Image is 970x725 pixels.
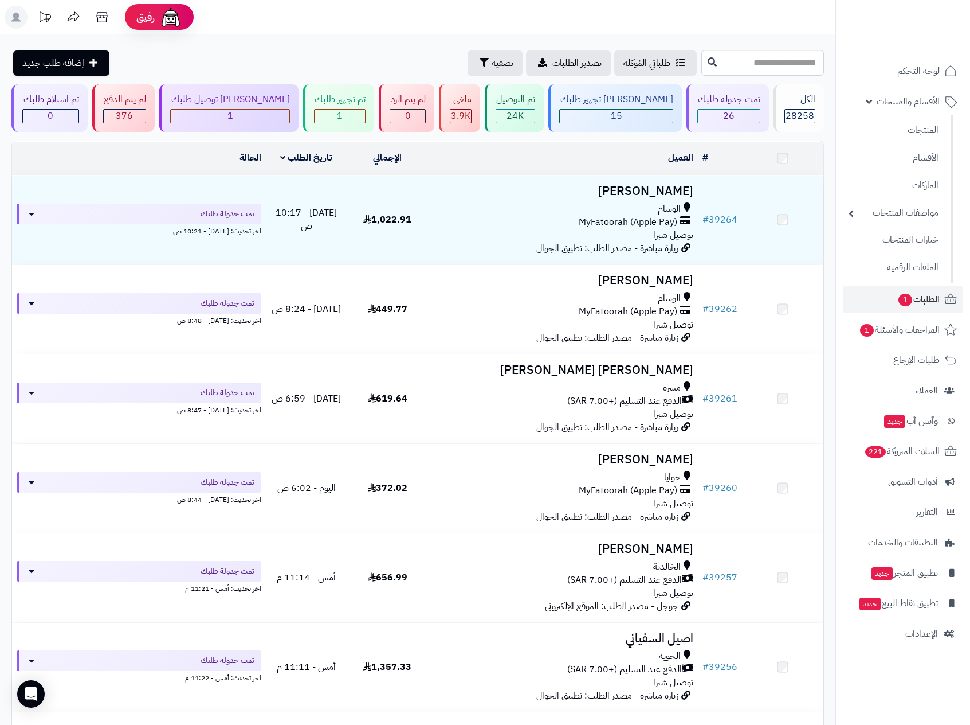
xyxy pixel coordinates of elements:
span: 619.64 [368,392,407,406]
span: [DATE] - 10:17 ص [276,206,337,233]
a: تحديثات المنصة [30,6,59,32]
div: تم التوصيل [496,93,536,106]
h3: [PERSON_NAME] [PERSON_NAME] [433,364,694,377]
span: [DATE] - 6:59 ص [272,392,341,406]
h3: [PERSON_NAME] [433,453,694,466]
div: اخر تحديث: أمس - 11:22 م [17,671,261,683]
a: الطلبات1 [843,286,963,313]
a: لوحة التحكم [843,57,963,85]
span: 1,357.33 [363,660,411,674]
div: اخر تحديث: [DATE] - 8:47 ص [17,403,261,415]
div: 26 [698,110,760,123]
a: تم تجهيز طلبك 1 [301,84,377,132]
span: 0 [405,109,411,123]
a: العملاء [843,377,963,404]
div: [PERSON_NAME] توصيل طلبك [170,93,290,106]
a: المنتجات [843,118,944,143]
span: 221 [865,446,886,459]
span: 372.02 [368,481,407,495]
span: أمس - 11:14 م [277,571,336,584]
span: حوايا [664,471,681,484]
span: تطبيق المتجر [870,565,938,581]
span: تطبيق نقاط البيع [858,595,938,611]
span: تصدير الطلبات [552,56,602,70]
div: 1 [171,110,289,123]
a: طلبات الإرجاع [843,346,963,374]
span: 1 [337,109,343,123]
span: 449.77 [368,302,407,316]
span: توصيل شبرا [653,497,693,510]
span: 1 [860,324,874,337]
span: جديد [871,567,893,580]
span: تمت جدولة طلبك [201,655,254,666]
div: 1 [315,110,366,123]
span: الدفع عند التسليم (+7.00 SAR) [567,395,682,408]
span: مسره [663,381,681,395]
span: 24K [506,109,524,123]
span: 656.99 [368,571,407,584]
a: الإجمالي [373,151,402,165]
span: السلات المتروكة [864,443,940,459]
div: 15 [560,110,673,123]
a: [PERSON_NAME] توصيل طلبك 1 [157,84,301,132]
a: [PERSON_NAME] تجهيز طلبك 15 [546,84,684,132]
span: الحوية [659,650,681,663]
span: التقارير [916,504,938,520]
span: طلبات الإرجاع [893,352,940,368]
a: المراجعات والأسئلة1 [843,316,963,344]
a: تصدير الطلبات [526,50,611,76]
span: 26 [723,109,735,123]
span: الإعدادات [905,626,938,642]
span: إضافة طلب جديد [22,56,84,70]
a: تطبيق نقاط البيعجديد [843,590,963,617]
a: خيارات المنتجات [843,228,944,252]
span: 1,022.91 [363,213,411,227]
a: أدوات التسويق [843,468,963,496]
span: [DATE] - 8:24 ص [272,302,341,316]
a: #39257 [702,571,737,584]
img: logo-2.png [892,26,959,50]
a: التقارير [843,498,963,526]
a: الملفات الرقمية [843,255,944,280]
div: 0 [23,110,78,123]
a: لم يتم الدفع 376 [90,84,158,132]
a: #39261 [702,392,737,406]
span: طلباتي المُوكلة [623,56,670,70]
div: الكل [784,93,815,106]
span: 15 [611,109,622,123]
div: اخر تحديث: أمس - 11:21 م [17,582,261,594]
span: جديد [884,415,905,428]
div: لم يتم الدفع [103,93,147,106]
div: ملغي [450,93,472,106]
span: الطلبات [897,291,940,307]
div: Open Intercom Messenger [17,680,45,708]
h3: [PERSON_NAME] [433,185,694,198]
span: أمس - 11:11 م [277,660,336,674]
span: توصيل شبرا [653,407,693,421]
a: # [702,151,708,165]
div: [PERSON_NAME] تجهيز طلبك [559,93,673,106]
a: ملغي 3.9K [437,84,482,132]
a: الحالة [239,151,261,165]
span: تمت جدولة طلبك [201,477,254,488]
a: تطبيق المتجرجديد [843,559,963,587]
a: إضافة طلب جديد [13,50,109,76]
span: # [702,392,709,406]
span: الوسام [658,292,681,305]
span: # [702,660,709,674]
span: زيارة مباشرة - مصدر الطلب: تطبيق الجوال [536,510,678,524]
a: لم يتم الرد 0 [376,84,437,132]
span: تمت جدولة طلبك [201,298,254,309]
span: زيارة مباشرة - مصدر الطلب: تطبيق الجوال [536,420,678,434]
button: تصفية [468,50,523,76]
span: جديد [859,598,881,610]
a: الماركات [843,173,944,198]
span: وآتس آب [883,413,938,429]
span: لوحة التحكم [897,63,940,79]
div: 376 [104,110,146,123]
span: المراجعات والأسئلة [859,322,940,338]
a: تمت جدولة طلبك 26 [684,84,772,132]
span: العملاء [916,383,938,399]
div: تمت جدولة طلبك [697,93,761,106]
a: الإعدادات [843,620,963,648]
